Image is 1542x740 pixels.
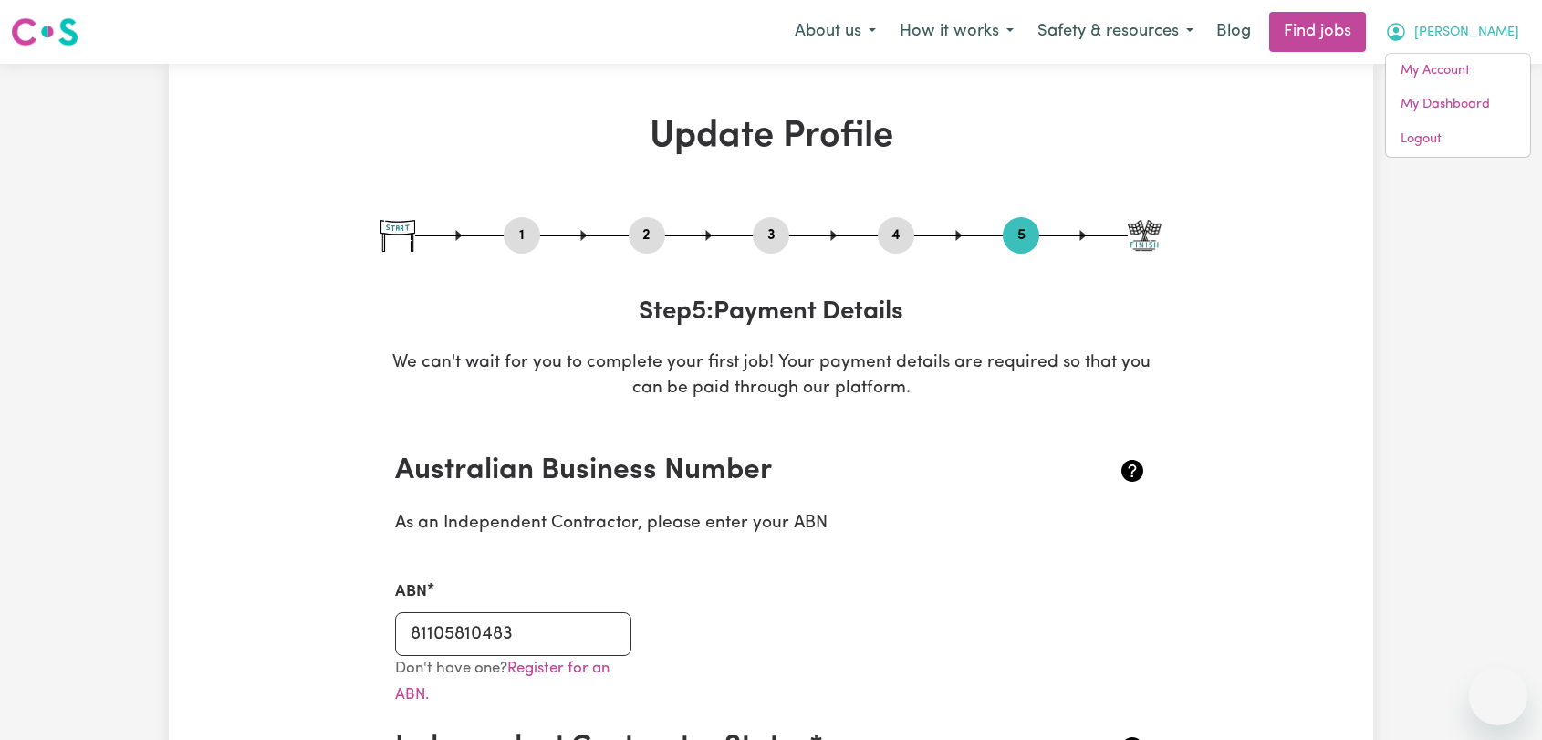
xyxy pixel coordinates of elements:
[1386,54,1530,89] a: My Account
[1469,667,1527,725] iframe: Button to launch messaging window
[504,224,540,247] button: Go to step 1
[395,661,610,703] a: Register for an ABN.
[1269,12,1366,52] a: Find jobs
[1386,122,1530,157] a: Logout
[11,16,78,48] img: Careseekers logo
[1414,23,1519,43] span: [PERSON_NAME]
[1385,53,1531,158] div: My Account
[629,224,665,247] button: Go to step 2
[1026,13,1205,51] button: Safety & resources
[753,224,789,247] button: Go to step 3
[380,350,1162,403] p: We can't wait for you to complete your first job! Your payment details are required so that you c...
[395,612,631,656] input: e.g. 51 824 753 556
[1003,224,1039,247] button: Go to step 5
[783,13,888,51] button: About us
[1205,12,1262,52] a: Blog
[395,511,1147,537] p: As an Independent Contractor, please enter your ABN
[878,224,914,247] button: Go to step 4
[888,13,1026,51] button: How it works
[395,453,1022,488] h2: Australian Business Number
[11,11,78,53] a: Careseekers logo
[395,661,610,703] small: Don't have one?
[380,297,1162,328] h3: Step 5 : Payment Details
[380,115,1162,159] h1: Update Profile
[1386,88,1530,122] a: My Dashboard
[395,580,427,604] label: ABN
[1373,13,1531,51] button: My Account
